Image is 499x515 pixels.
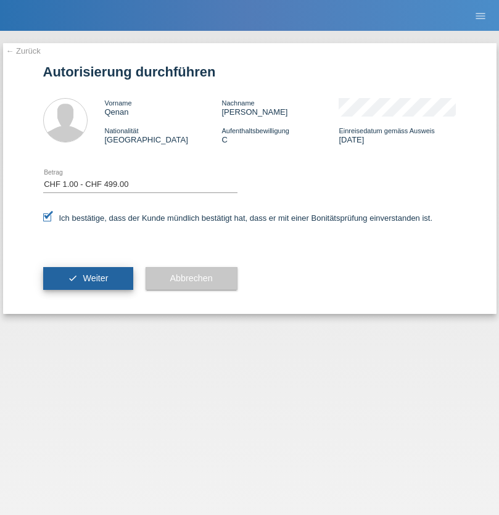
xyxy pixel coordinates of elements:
[339,126,456,144] div: [DATE]
[105,127,139,134] span: Nationalität
[221,99,254,107] span: Nachname
[43,213,433,223] label: Ich bestätige, dass der Kunde mündlich bestätigt hat, dass er mit einer Bonitätsprüfung einversta...
[146,267,237,290] button: Abbrechen
[339,127,434,134] span: Einreisedatum gemäss Ausweis
[468,12,493,19] a: menu
[474,10,487,22] i: menu
[105,99,132,107] span: Vorname
[68,273,78,283] i: check
[43,267,133,290] button: check Weiter
[43,64,456,80] h1: Autorisierung durchführen
[83,273,108,283] span: Weiter
[170,273,213,283] span: Abbrechen
[105,126,222,144] div: [GEOGRAPHIC_DATA]
[105,98,222,117] div: Qenan
[221,126,339,144] div: C
[6,46,41,56] a: ← Zurück
[221,127,289,134] span: Aufenthaltsbewilligung
[221,98,339,117] div: [PERSON_NAME]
